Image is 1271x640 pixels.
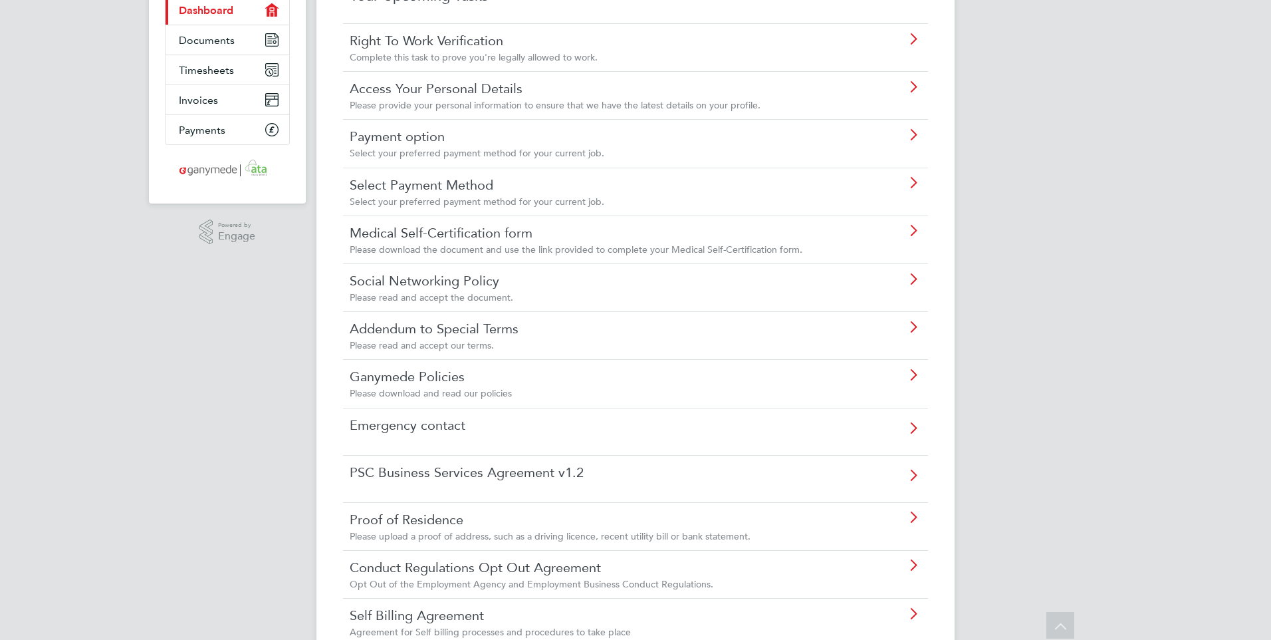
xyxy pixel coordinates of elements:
span: Complete this task to prove you're legally allowed to work. [350,51,598,63]
span: Payments [179,124,225,136]
img: ganymedesolutions-logo-retina.png [175,158,280,180]
a: Select Payment Method [350,176,846,194]
a: Invoices [166,85,289,114]
span: Documents [179,34,235,47]
a: Timesheets [166,55,289,84]
span: Timesheets [179,64,234,77]
span: Please provide your personal information to ensure that we have the latest details on your profile. [350,99,760,111]
span: Please download and read our policies [350,387,512,399]
a: Payments [166,115,289,144]
a: Addendum to Special Terms [350,320,846,337]
span: Opt Out of the Employment Agency and Employment Business Conduct Regulations. [350,578,713,590]
span: Dashboard [179,4,233,17]
span: Please upload a proof of address, such as a driving licence, recent utility bill or bank statement. [350,530,751,542]
a: PSC Business Services Agreement v1.2 [350,464,846,481]
span: Agreement for Self billing processes and procedures to take place [350,626,631,638]
a: Documents [166,25,289,55]
span: Select your preferred payment method for your current job. [350,196,604,208]
a: Payment option [350,128,846,145]
a: Access Your Personal Details [350,80,846,97]
a: Conduct Regulations Opt Out Agreement [350,559,846,576]
a: Social Networking Policy [350,272,846,289]
span: Please read and accept our terms. [350,339,494,351]
a: Go to home page [165,158,290,180]
a: Emergency contact [350,416,846,434]
span: Please read and accept the document. [350,291,513,303]
a: Medical Self-Certification form [350,224,846,241]
span: Powered by [218,220,255,231]
a: Self Billing Agreement [350,607,846,624]
a: Ganymede Policies [350,368,846,385]
a: Right To Work Verification [350,32,846,49]
span: Invoices [179,94,218,106]
span: Engage [218,231,255,242]
a: Powered byEngage [199,220,256,245]
a: Proof of Residence [350,511,846,528]
span: Please download the document and use the link provided to complete your Medical Self-Certificatio... [350,243,802,255]
span: Select your preferred payment method for your current job. [350,147,604,159]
